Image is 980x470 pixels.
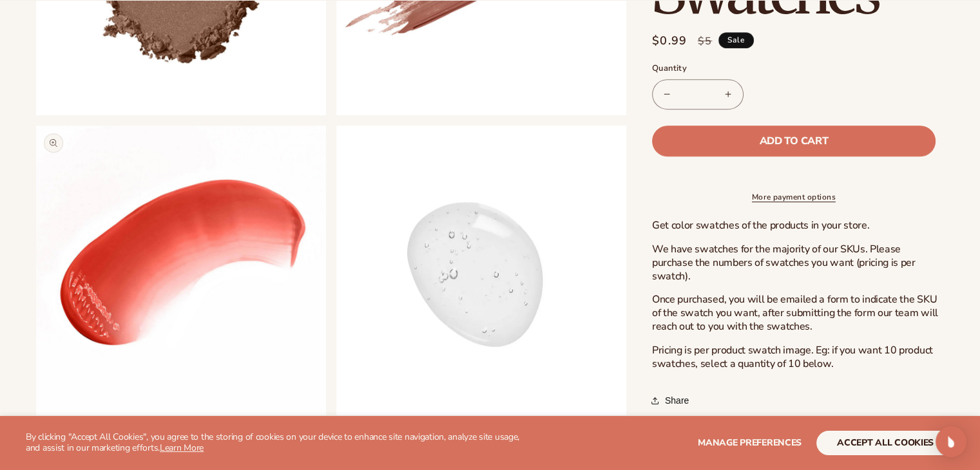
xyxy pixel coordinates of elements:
span: Add to cart [760,136,828,146]
button: Manage preferences [698,431,802,455]
label: Quantity [652,62,936,75]
p: We have swatches for the majority of our SKUs. Please purchase the numbers of swatches you want (... [652,243,944,283]
p: Pricing is per product swatch image. Eg: if you want 10 product swatches, select a quantity of 10... [652,344,944,371]
p: Once purchased, you will be emailed a form to indicate the SKU of the swatch you want, after subm... [652,294,944,334]
a: Learn More [160,442,204,454]
button: Add to cart [652,126,936,156]
span: $0.99 [652,32,687,50]
s: $5 [698,33,713,49]
p: Get color swatches of the products in your store. [652,220,944,233]
span: Sale [718,32,754,48]
div: Open Intercom Messenger [936,426,966,457]
span: Manage preferences [698,437,802,449]
button: Share [652,387,693,415]
p: By clicking "Accept All Cookies", you agree to the storing of cookies on your device to enhance s... [26,432,534,454]
a: More payment options [652,192,936,203]
button: accept all cookies [816,431,954,455]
